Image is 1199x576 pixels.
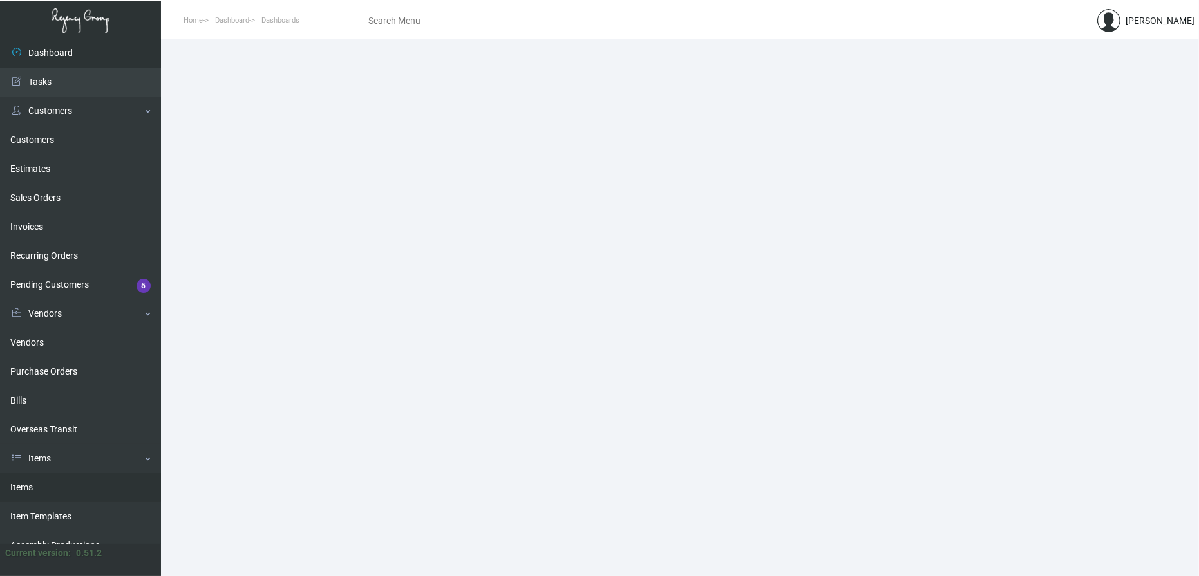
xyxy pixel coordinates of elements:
[215,16,249,24] span: Dashboard
[184,16,203,24] span: Home
[1126,14,1194,28] div: [PERSON_NAME]
[261,16,299,24] span: Dashboards
[5,546,71,560] div: Current version:
[1097,9,1120,32] img: admin@bootstrapmaster.com
[76,546,102,560] div: 0.51.2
